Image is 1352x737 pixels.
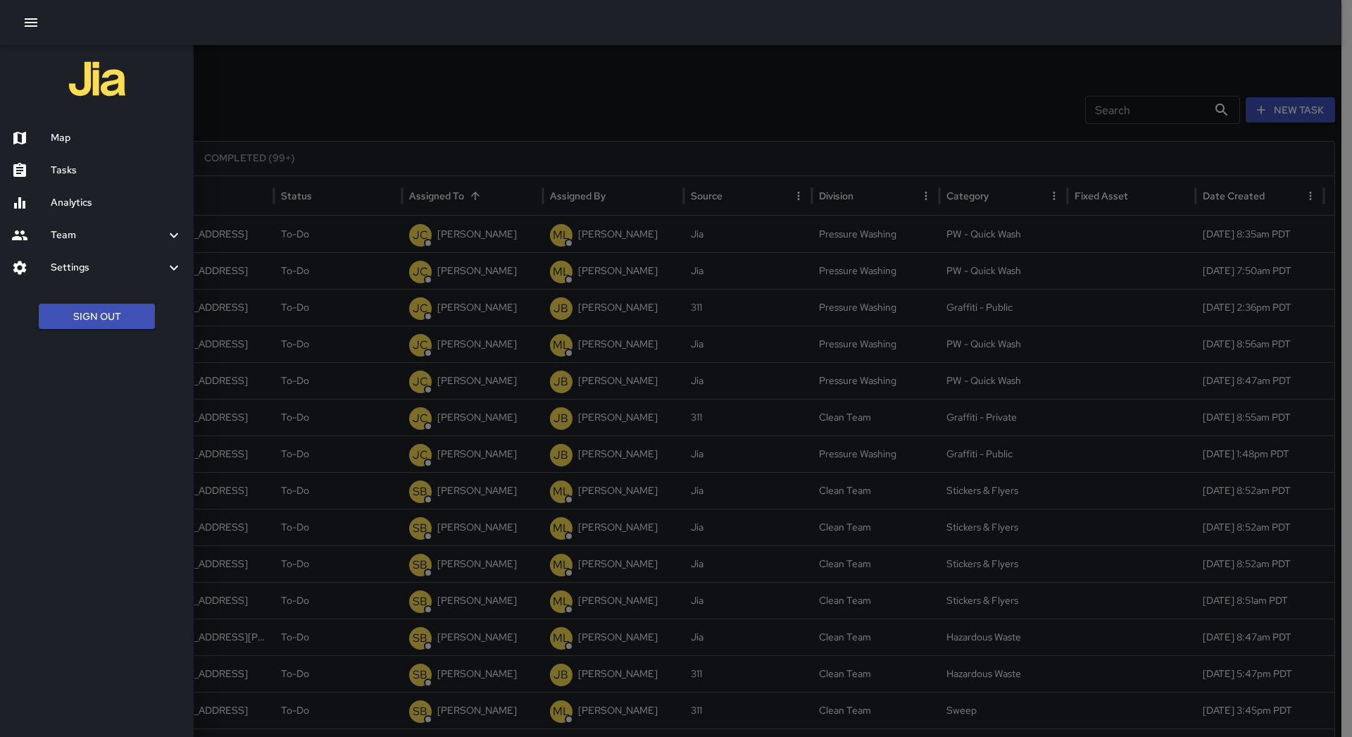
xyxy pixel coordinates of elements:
h6: Map [51,130,182,146]
img: jia-logo [69,51,125,107]
button: Sign Out [39,304,155,330]
h6: Settings [51,260,165,275]
h6: Team [51,228,165,243]
h6: Analytics [51,195,182,211]
h6: Tasks [51,163,182,178]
